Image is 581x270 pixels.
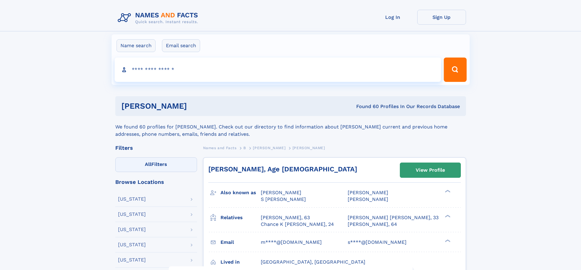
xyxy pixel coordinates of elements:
[121,102,272,110] h1: [PERSON_NAME]
[115,116,466,138] div: We found 60 profiles for [PERSON_NAME]. Check out our directory to find information about [PERSON...
[118,258,146,262] div: [US_STATE]
[443,214,451,218] div: ❯
[444,58,466,82] button: Search Button
[118,197,146,202] div: [US_STATE]
[417,10,466,25] a: Sign Up
[348,221,397,228] a: [PERSON_NAME], 64
[115,58,441,82] input: search input
[292,146,325,150] span: [PERSON_NAME]
[443,189,451,193] div: ❯
[118,242,146,247] div: [US_STATE]
[400,163,461,177] a: View Profile
[261,214,310,221] a: [PERSON_NAME], 63
[261,221,334,228] a: Chance K [PERSON_NAME], 24
[118,227,146,232] div: [US_STATE]
[221,257,261,267] h3: Lived in
[115,10,203,26] img: Logo Names and Facts
[243,146,246,150] span: B
[416,163,445,177] div: View Profile
[271,103,460,110] div: Found 60 Profiles In Our Records Database
[208,165,357,173] a: [PERSON_NAME], Age [DEMOGRAPHIC_DATA]
[221,188,261,198] h3: Also known as
[203,144,237,152] a: Names and Facts
[348,214,439,221] a: [PERSON_NAME] [PERSON_NAME], 33
[145,161,151,167] span: All
[348,196,388,202] span: [PERSON_NAME]
[162,39,200,52] label: Email search
[221,237,261,247] h3: Email
[348,190,388,195] span: [PERSON_NAME]
[261,190,301,195] span: [PERSON_NAME]
[261,196,306,202] span: S [PERSON_NAME]
[243,144,246,152] a: B
[261,259,365,265] span: [GEOGRAPHIC_DATA], [GEOGRAPHIC_DATA]
[368,10,417,25] a: Log In
[443,239,451,243] div: ❯
[117,39,156,52] label: Name search
[253,146,285,150] span: [PERSON_NAME]
[221,212,261,223] h3: Relatives
[118,212,146,217] div: [US_STATE]
[115,145,197,151] div: Filters
[253,144,285,152] a: [PERSON_NAME]
[115,179,197,185] div: Browse Locations
[115,157,197,172] label: Filters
